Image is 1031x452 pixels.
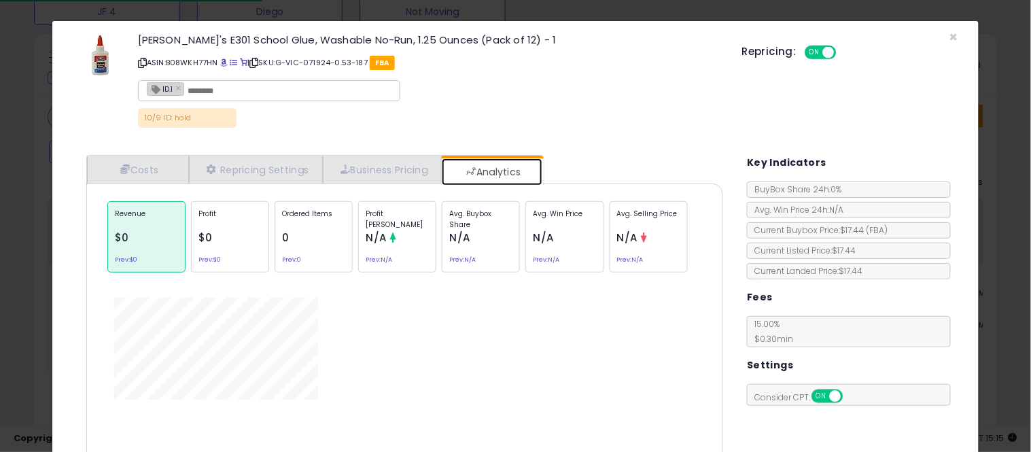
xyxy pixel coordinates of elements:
[198,209,262,229] p: Profit
[949,27,958,47] span: ×
[748,318,793,345] span: 15.00 %
[115,209,178,229] p: Revenue
[366,258,392,262] small: Prev: N/A
[449,258,476,262] small: Prev: N/A
[87,156,189,184] a: Costs
[282,258,301,262] small: Prev: 0
[748,245,856,256] span: Current Listed Price: $17.44
[617,258,644,262] small: Prev: N/A
[370,56,395,70] span: FBA
[366,209,429,229] p: Profit [PERSON_NAME]
[806,47,823,58] span: ON
[115,258,137,262] small: Prev: $0
[840,224,888,236] span: $17.44
[747,289,773,306] h5: Fees
[366,230,387,245] span: N/A
[533,209,596,229] p: Avg. Win Price
[533,258,559,262] small: Prev: N/A
[748,184,841,195] span: BuyBox Share 24h: 0%
[115,230,129,245] span: $0
[748,265,862,277] span: Current Landed Price: $17.44
[834,47,856,58] span: OFF
[533,230,554,245] span: N/A
[138,108,237,128] p: 10/9 ID: hold
[147,83,173,94] span: ID.1
[240,57,247,68] a: Your listing only
[748,333,793,345] span: $0.30 min
[748,224,888,236] span: Current Buybox Price:
[138,35,722,45] h3: [PERSON_NAME]'s E301 School Glue, Washable No-Run, 1.25 Ounces (Pack of 12) - 1
[198,230,213,245] span: $0
[747,154,826,171] h5: Key Indicators
[442,158,542,186] a: Analytics
[323,156,442,184] a: Business Pricing
[748,392,861,403] span: Consider CPT:
[230,57,237,68] a: All offer listings
[189,156,324,184] a: Repricing Settings
[138,52,722,73] p: ASIN: B08WKH77HN | SKU: G-VIC-071924-0.53-187
[617,230,638,245] span: N/A
[748,204,843,215] span: Avg. Win Price 24h: N/A
[813,391,830,402] span: ON
[742,46,797,57] h5: Repricing:
[449,209,512,229] p: Avg. Buybox Share
[220,57,228,68] a: BuyBox page
[747,357,793,374] h5: Settings
[92,35,109,75] img: 31MbbH-6D0L._SL60_.jpg
[198,258,221,262] small: Prev: $0
[282,209,345,229] p: Ordered Items
[617,209,680,229] p: Avg. Selling Price
[841,391,863,402] span: OFF
[176,82,184,94] a: ×
[866,224,888,236] span: ( FBA )
[282,230,290,245] span: 0
[449,230,470,245] span: N/A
